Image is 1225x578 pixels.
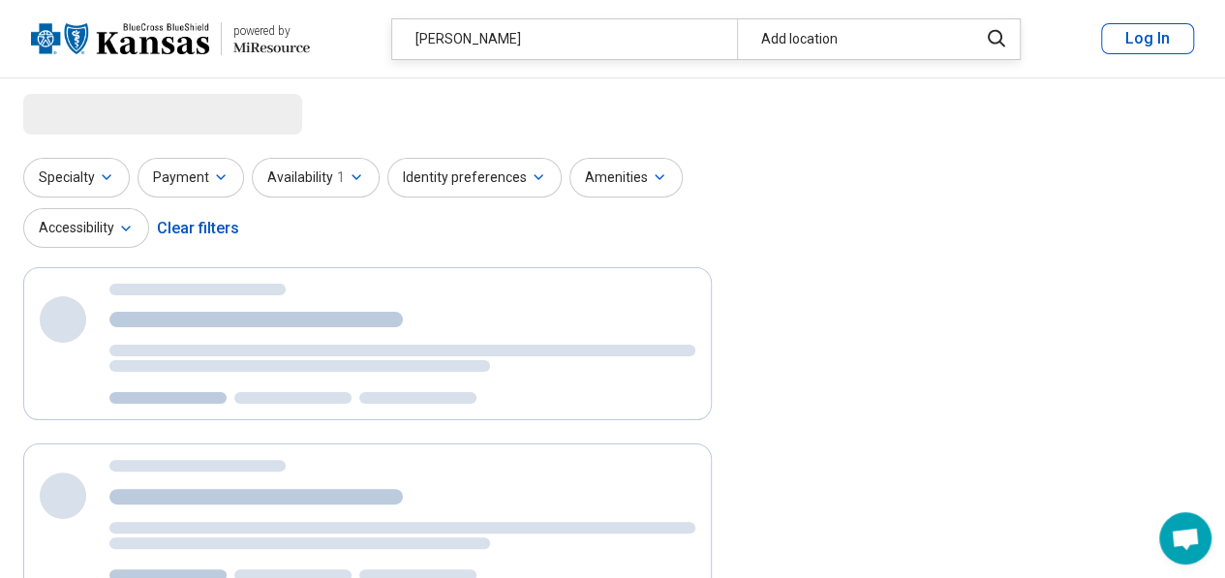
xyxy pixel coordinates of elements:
[23,158,130,198] button: Specialty
[31,15,209,62] img: Blue Cross Blue Shield Kansas
[387,158,562,198] button: Identity preferences
[392,19,737,59] div: [PERSON_NAME]
[233,22,310,40] div: powered by
[1101,23,1194,54] button: Log In
[157,205,239,252] div: Clear filters
[252,158,380,198] button: Availability1
[138,158,244,198] button: Payment
[31,15,310,62] a: Blue Cross Blue Shield Kansaspowered by
[737,19,966,59] div: Add location
[23,94,186,133] span: Loading...
[569,158,683,198] button: Amenities
[23,208,149,248] button: Accessibility
[1159,512,1211,564] div: Open chat
[337,167,345,188] span: 1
